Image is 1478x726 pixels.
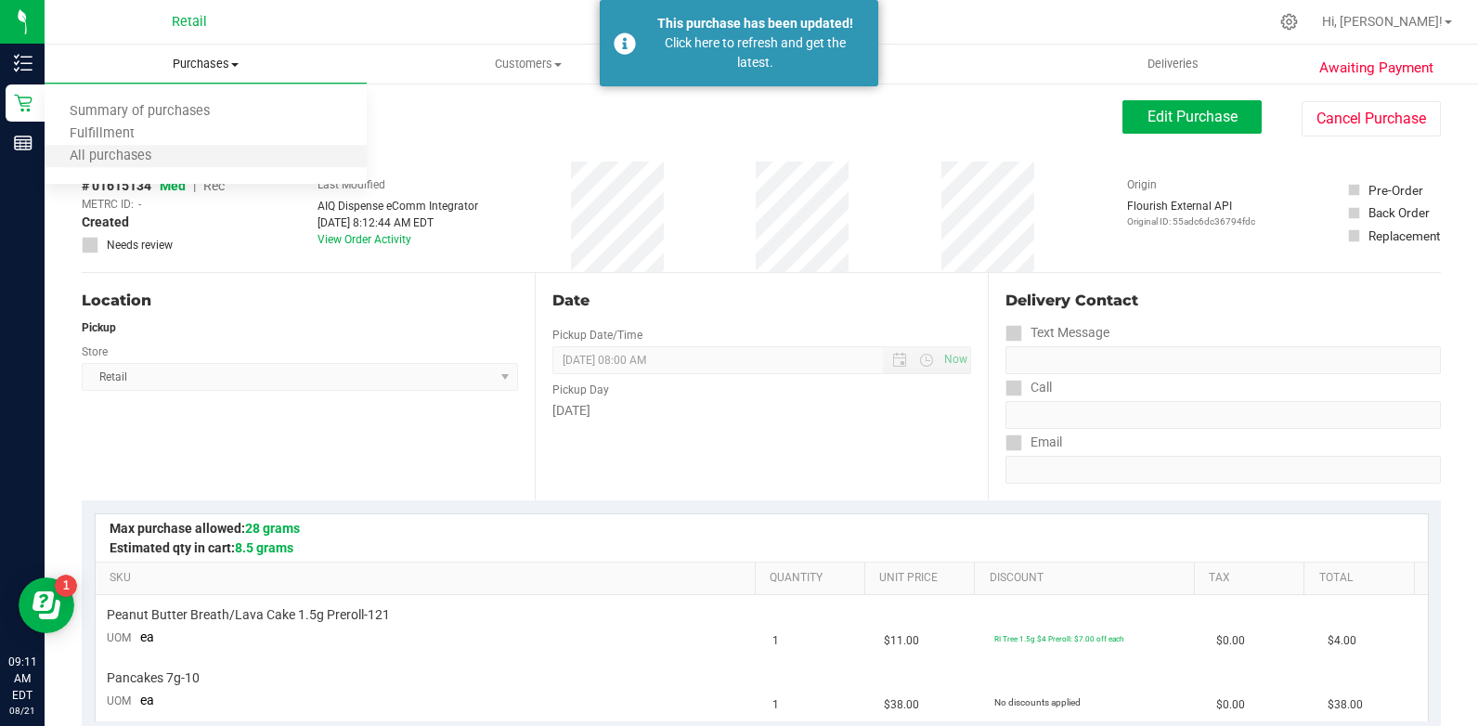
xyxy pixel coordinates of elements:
[82,196,134,213] span: METRC ID:
[14,54,32,72] inline-svg: Inventory
[1368,181,1423,200] div: Pre-Order
[107,694,131,707] span: UOM
[1127,214,1255,228] p: Original ID: 55adc6dc36794fdc
[107,631,131,644] span: UOM
[82,176,151,196] span: # 01615134
[8,704,36,718] p: 08/21
[1209,571,1297,586] a: Tax
[1216,632,1245,650] span: $0.00
[1147,108,1238,125] span: Edit Purchase
[552,290,971,312] div: Date
[646,33,864,72] div: Click here to refresh and get the latest.
[14,94,32,112] inline-svg: Retail
[1005,319,1109,346] label: Text Message
[82,321,116,334] strong: Pickup
[1319,58,1433,79] span: Awaiting Payment
[82,213,129,232] span: Created
[552,401,971,421] div: [DATE]
[1005,429,1062,456] label: Email
[1368,203,1430,222] div: Back Order
[1005,374,1052,401] label: Call
[193,178,196,193] span: |
[55,575,77,597] iframe: Resource center unread badge
[160,178,186,193] span: Med
[45,126,160,142] span: Fulfillment
[1127,198,1255,228] div: Flourish External API
[45,45,367,84] a: Purchases Summary of purchases Fulfillment All purchases
[318,233,411,246] a: View Order Activity
[235,540,293,555] span: 8.5 grams
[879,571,967,586] a: Unit Price
[14,134,32,152] inline-svg: Reports
[552,382,609,398] label: Pickup Day
[140,693,154,707] span: ea
[646,14,864,33] div: This purchase has been updated!
[172,14,207,30] span: Retail
[994,634,1123,643] span: RI Tree 1.5g $4 Preroll: $7.00 off each
[1127,176,1157,193] label: Origin
[1005,401,1441,429] input: Format: (999) 999-9999
[1328,696,1363,714] span: $38.00
[1122,56,1224,72] span: Deliveries
[552,327,642,344] label: Pickup Date/Time
[110,540,293,555] span: Estimated qty in cart:
[110,521,300,536] span: Max purchase allowed:
[107,237,173,253] span: Needs review
[8,654,36,704] p: 09:11 AM EDT
[45,104,235,120] span: Summary of purchases
[82,344,108,360] label: Store
[318,214,478,231] div: [DATE] 8:12:44 AM EDT
[1322,14,1443,29] span: Hi, [PERSON_NAME]!
[318,198,478,214] div: AIQ Dispense eComm Integrator
[82,290,518,312] div: Location
[45,56,367,72] span: Purchases
[884,632,919,650] span: $11.00
[368,56,688,72] span: Customers
[1277,13,1301,31] div: Manage settings
[772,696,779,714] span: 1
[1368,227,1440,245] div: Replacement
[1216,696,1245,714] span: $0.00
[245,521,300,536] span: 28 grams
[1302,101,1441,136] button: Cancel Purchase
[1319,571,1407,586] a: Total
[138,196,141,213] span: -
[1328,632,1356,650] span: $4.00
[19,577,74,633] iframe: Resource center
[772,632,779,650] span: 1
[45,149,176,164] span: All purchases
[110,571,747,586] a: SKU
[107,606,390,624] span: Peanut Butter Breath/Lava Cake 1.5g Preroll-121
[203,178,225,193] span: Rec
[140,629,154,644] span: ea
[107,669,200,687] span: Pancakes 7g-10
[367,45,689,84] a: Customers
[318,176,385,193] label: Last Modified
[770,571,858,586] a: Quantity
[1122,100,1262,134] button: Edit Purchase
[884,696,919,714] span: $38.00
[1005,290,1441,312] div: Delivery Contact
[990,571,1187,586] a: Discount
[994,697,1081,707] span: No discounts applied
[1012,45,1334,84] a: Deliveries
[1005,346,1441,374] input: Format: (999) 999-9999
